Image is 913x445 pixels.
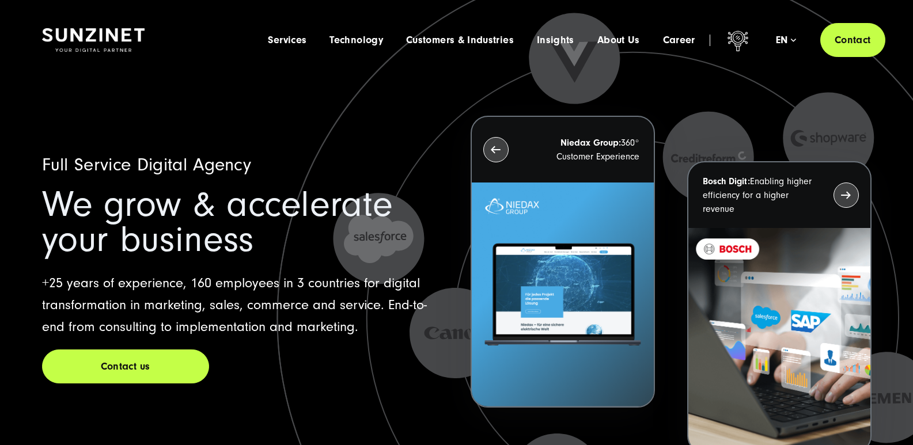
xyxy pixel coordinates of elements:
a: Insights [537,35,574,46]
a: Services [268,35,306,46]
a: Contact us [42,349,209,383]
p: Enabling higher efficiency for a higher revenue [703,174,813,216]
img: Letztes Projekt von Niedax. Ein Laptop auf dem die Niedax Website geöffnet ist, auf blauem Hinter... [472,182,654,406]
a: Career [663,35,695,46]
img: SUNZINET Full Service Digital Agentur [42,28,145,52]
p: +25 years of experience, 160 employees in 3 countries for digital transformation in marketing, sa... [42,272,443,338]
button: Niedax Group:360° Customer Experience Letztes Projekt von Niedax. Ein Laptop auf dem die Niedax W... [471,116,655,408]
a: Customers & Industries [406,35,514,46]
strong: Niedax Group: [560,138,621,148]
a: Technology [329,35,383,46]
strong: Bosch Digit: [703,176,750,187]
a: Contact [820,23,885,57]
span: Full Service Digital Agency [42,154,252,175]
div: en [776,35,796,46]
span: We grow & accelerate your business [42,184,393,260]
a: About Us [597,35,640,46]
p: 360° Customer Experience [529,136,639,163]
